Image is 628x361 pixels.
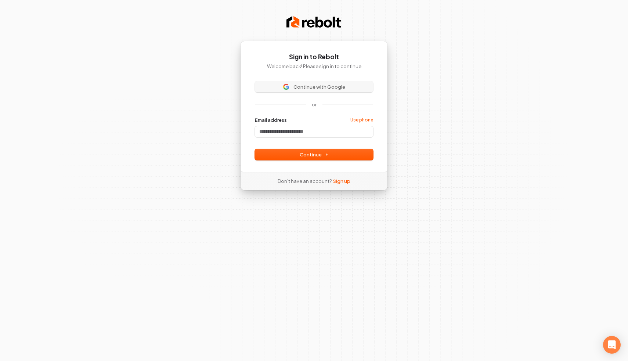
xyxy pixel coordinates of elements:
span: Don’t have an account? [278,178,332,184]
h1: Sign in to Rebolt [255,53,373,61]
img: Rebolt Logo [286,15,342,29]
button: Sign in with GoogleContinue with Google [255,81,373,92]
div: Open Intercom Messenger [603,336,621,354]
a: Use phone [350,117,373,123]
p: or [312,101,317,108]
button: Continue [255,149,373,160]
span: Continue [300,151,328,158]
img: Sign in with Google [283,84,289,90]
a: Sign up [333,178,350,184]
p: Welcome back! Please sign in to continue [255,63,373,70]
span: Continue with Google [293,84,345,90]
label: Email address [255,117,287,123]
